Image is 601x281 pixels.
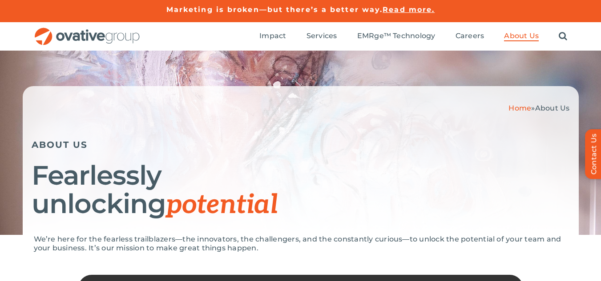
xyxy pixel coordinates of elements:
[383,5,435,14] a: Read more.
[357,32,436,41] a: EMRge™ Technology
[357,32,436,40] span: EMRge™ Technology
[259,22,567,51] nav: Menu
[456,32,484,40] span: Careers
[34,27,141,35] a: OG_Full_horizontal_RGB
[504,32,539,40] span: About Us
[259,32,286,41] a: Impact
[307,32,337,40] span: Services
[307,32,337,41] a: Services
[32,139,570,150] h5: ABOUT US
[166,5,383,14] a: Marketing is broken—but there’s a better way.
[508,104,531,112] a: Home
[34,235,568,253] p: We’re here for the fearless trailblazers—the innovators, the challengers, and the constantly curi...
[166,189,278,221] span: potential
[259,32,286,40] span: Impact
[32,161,570,219] h1: Fearlessly unlocking
[504,32,539,41] a: About Us
[535,104,570,112] span: About Us
[456,32,484,41] a: Careers
[559,32,567,41] a: Search
[508,104,569,112] span: »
